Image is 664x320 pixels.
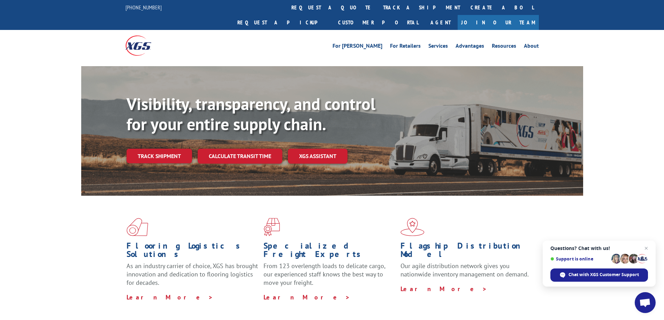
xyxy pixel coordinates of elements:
[550,245,648,251] span: Questions? Chat with us!
[264,218,280,236] img: xgs-icon-focused-on-flooring-red
[400,218,425,236] img: xgs-icon-flagship-distribution-model-red
[125,4,162,11] a: [PHONE_NUMBER]
[400,242,532,262] h1: Flagship Distribution Model
[127,262,258,287] span: As an industry carrier of choice, XGS has brought innovation and dedication to flooring logistics...
[458,15,539,30] a: Join Our Team
[127,293,213,301] a: Learn More >
[524,43,539,51] a: About
[550,256,609,262] span: Support is online
[127,218,148,236] img: xgs-icon-total-supply-chain-intelligence-red
[568,272,639,278] span: Chat with XGS Customer Support
[264,262,395,293] p: From 123 overlength loads to delicate cargo, our experienced staff knows the best way to move you...
[127,93,375,135] b: Visibility, transparency, and control for your entire supply chain.
[428,43,448,51] a: Services
[198,149,282,164] a: Calculate transit time
[333,43,382,51] a: For [PERSON_NAME]
[400,262,529,278] span: Our agile distribution network gives you nationwide inventory management on demand.
[492,43,516,51] a: Resources
[232,15,333,30] a: Request a pickup
[550,268,648,282] span: Chat with XGS Customer Support
[127,242,258,262] h1: Flooring Logistics Solutions
[264,242,395,262] h1: Specialized Freight Experts
[264,293,350,301] a: Learn More >
[635,292,656,313] a: Open chat
[390,43,421,51] a: For Retailers
[423,15,458,30] a: Agent
[400,285,487,293] a: Learn More >
[127,149,192,163] a: Track shipment
[456,43,484,51] a: Advantages
[288,149,348,164] a: XGS ASSISTANT
[333,15,423,30] a: Customer Portal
